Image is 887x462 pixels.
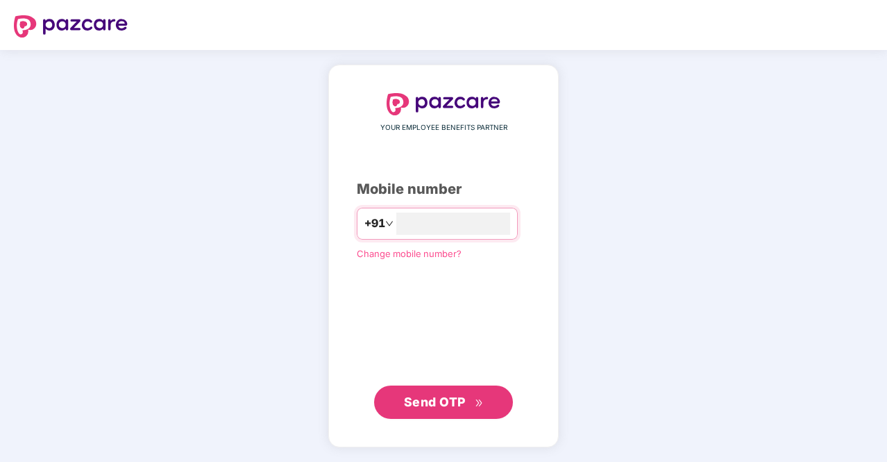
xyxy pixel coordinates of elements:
[357,248,462,259] a: Change mobile number?
[364,215,385,232] span: +91
[380,122,507,133] span: YOUR EMPLOYEE BENEFITS PARTNER
[385,220,394,228] span: down
[14,15,128,38] img: logo
[357,179,530,200] div: Mobile number
[475,399,484,408] span: double-right
[387,93,500,115] img: logo
[374,386,513,419] button: Send OTPdouble-right
[404,395,466,409] span: Send OTP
